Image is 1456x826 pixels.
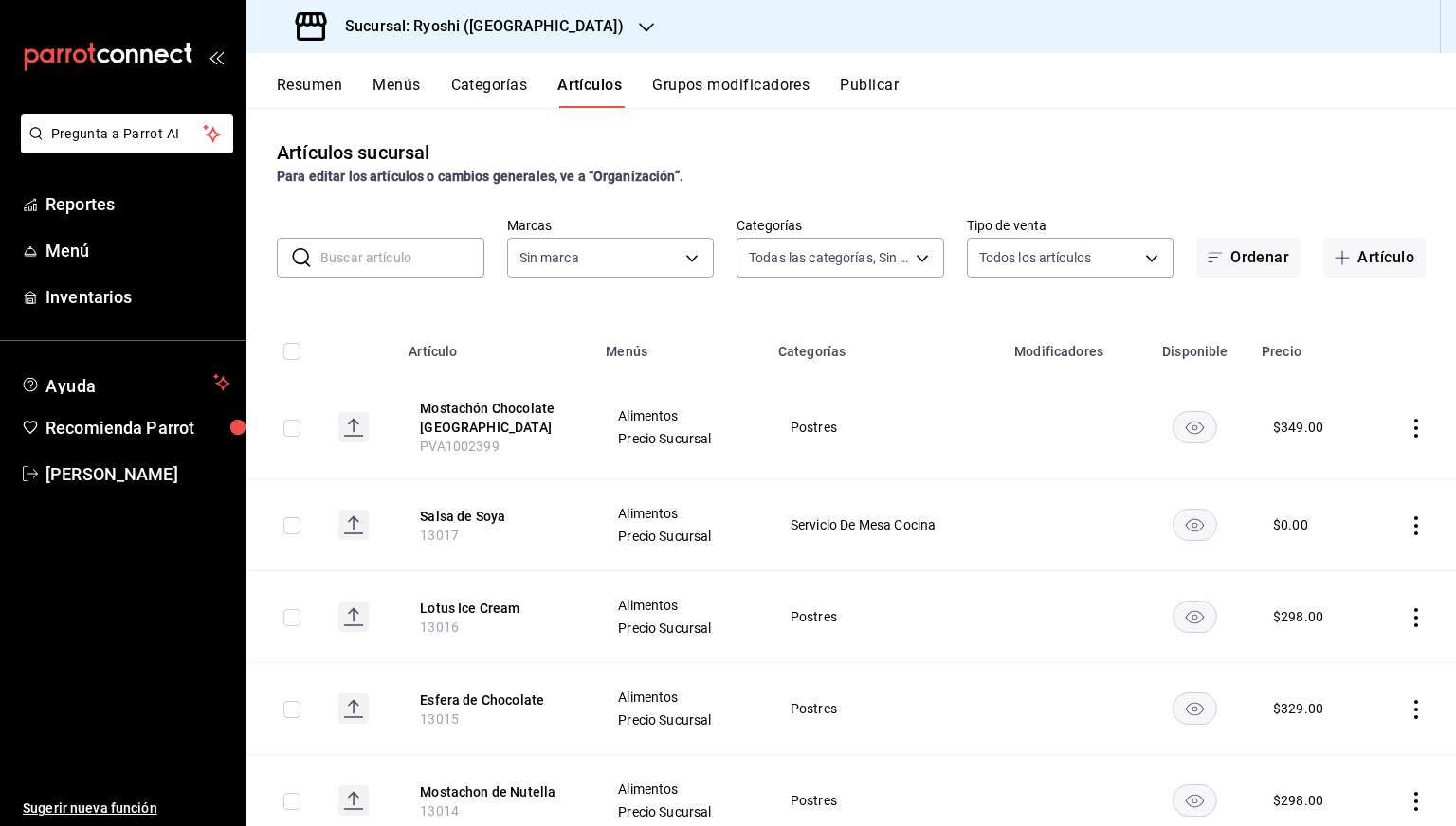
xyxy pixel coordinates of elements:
[1407,792,1426,811] button: actions
[618,409,743,422] span: Alimentos
[791,794,979,807] span: Postres
[594,315,767,376] th: Menús
[1273,699,1323,718] div: $ 329.00
[1273,515,1308,534] div: $ 0.00
[420,803,459,818] span: 13014
[618,432,743,445] span: Precio Sucursal
[277,138,429,167] div: Artículos sucursal
[420,528,459,543] span: 13017
[791,610,979,623] span: Postres
[979,248,1092,267] span: Todos los artículos
[420,782,572,801] button: edit-product-location
[1173,692,1217,725] button: availability-product
[1273,791,1323,810] div: $ 298.00
[791,702,979,715] span: Postres
[1273,607,1323,626] div: $ 298.00
[618,805,743,818] span: Precio Sucursal
[45,461,230,487] span: [PERSON_NAME]
[1196,238,1301,278] button: Ordenar
[652,76,810,108] button: Grupos modificadores
[1273,418,1323,437] div: $ 349.00
[791,518,979,531] span: Servicio De Mesa Cocina
[507,219,715,232] label: Marcas
[45,371,206,394] span: Ayuda
[451,76,528,108] button: Categorías
[13,137,233,157] a: Pregunta a Parrot AI
[277,76,1456,108] div: navigation tabs
[397,315,594,376] th: Artículo
[767,315,1003,376] th: Categorías
[1323,238,1426,278] button: Artículo
[45,191,230,217] span: Reportes
[1407,608,1426,627] button: actions
[1173,411,1217,443] button: availability-product
[840,76,899,108] button: Publicar
[618,621,743,635] span: Precio Sucursal
[1173,509,1217,541] button: availability-product
[1407,419,1426,438] button: actions
[557,76,622,108] button: Artículos
[1407,516,1426,535] button: actions
[420,399,572,437] button: edit-product-location
[749,248,909,267] span: Todas las categorías, Sin categoría
[373,76,420,108] button: Menús
[1407,700,1426,719] button: actions
[420,439,500,454] span: PVA1002399
[51,124,204,144] span: Pregunta a Parrot AI
[1140,315,1250,376] th: Disponible
[420,507,572,526] button: edit-product-location
[967,219,1174,232] label: Tipo de venta
[1003,315,1140,376] th: Modificadores
[618,599,743,612] span: Alimentos
[1173,784,1217,817] button: availability-product
[45,238,230,263] span: Menú
[1250,315,1368,376] th: Precio
[45,415,230,440] span: Recomienda Parrot
[330,15,624,38] h3: Sucursal: Ryoshi ([GEOGRAPHIC_DATA])
[420,691,572,709] button: edit-product-location
[618,507,743,520] span: Alimentos
[209,49,224,64] button: open_drawer_menu
[519,248,579,267] span: Sin marca
[420,711,459,727] span: 13015
[618,782,743,796] span: Alimentos
[737,219,944,232] label: Categorías
[1173,601,1217,633] button: availability-product
[618,713,743,727] span: Precio Sucursal
[618,691,743,704] span: Alimentos
[277,169,683,184] strong: Para editar los artículos o cambios generales, ve a “Organización”.
[23,799,230,818] span: Sugerir nueva función
[45,284,230,310] span: Inventarios
[791,421,979,434] span: Postres
[277,76,342,108] button: Resumen
[420,619,459,635] span: 13016
[320,239,484,277] input: Buscar artículo
[21,114,233,153] button: Pregunta a Parrot AI
[618,530,743,543] span: Precio Sucursal
[420,599,572,618] button: edit-product-location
